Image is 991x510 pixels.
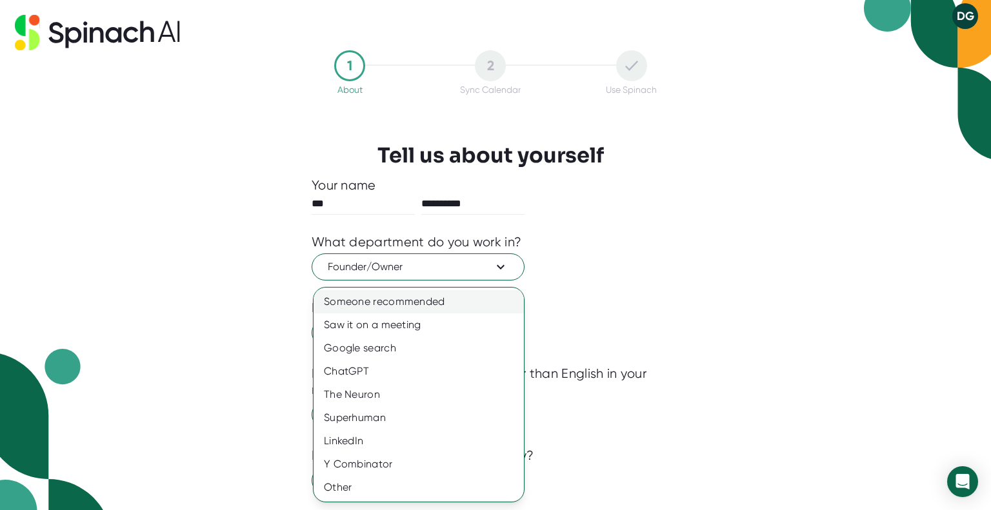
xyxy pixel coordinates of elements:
[314,406,524,429] div: Superhuman
[947,466,978,497] div: Open Intercom Messenger
[314,337,524,360] div: Google search
[314,313,524,337] div: Saw it on a meeting
[314,476,524,499] div: Other
[314,360,524,383] div: ChatGPT
[314,429,524,453] div: LinkedIn
[314,453,524,476] div: Y Combinator
[314,290,524,313] div: Someone recommended
[314,383,524,406] div: The Neuron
